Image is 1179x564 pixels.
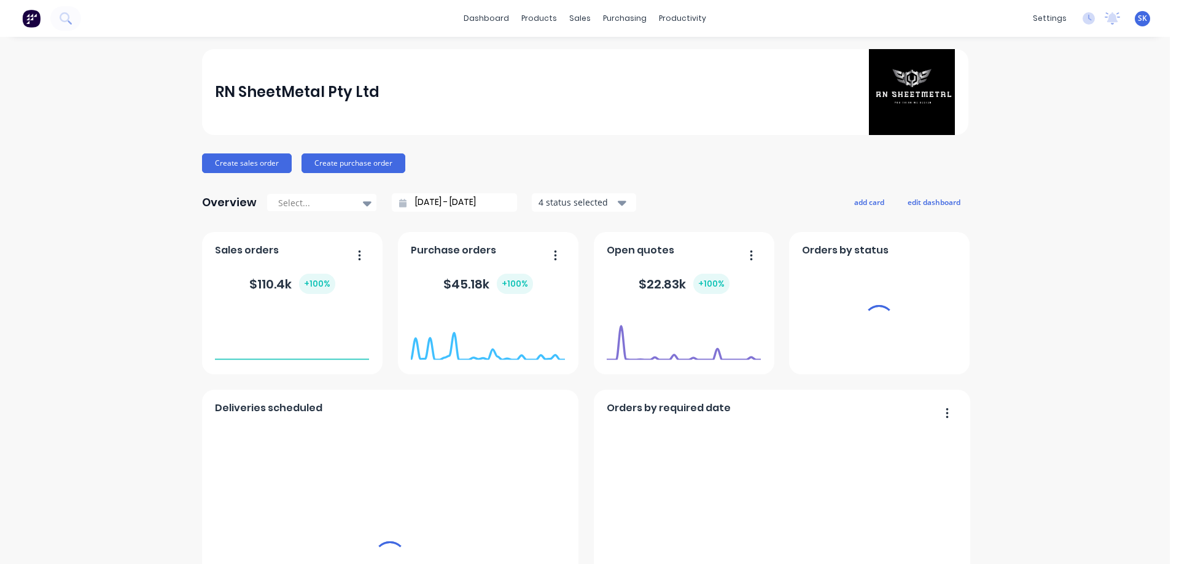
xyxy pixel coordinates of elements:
[693,274,730,294] div: + 100 %
[539,196,616,209] div: 4 status selected
[202,153,292,173] button: Create sales order
[202,190,257,215] div: Overview
[215,80,379,104] div: RN SheetMetal Pty Ltd
[597,9,653,28] div: purchasing
[802,243,889,258] span: Orders by status
[22,9,41,28] img: Factory
[515,9,563,28] div: products
[411,243,496,258] span: Purchase orders
[900,194,968,210] button: edit dashboard
[846,194,892,210] button: add card
[607,243,674,258] span: Open quotes
[457,9,515,28] a: dashboard
[607,401,731,415] span: Orders by required date
[653,9,712,28] div: productivity
[639,274,730,294] div: $ 22.83k
[249,274,335,294] div: $ 110.4k
[869,49,955,135] img: RN SheetMetal Pty Ltd
[497,274,533,294] div: + 100 %
[215,243,279,258] span: Sales orders
[1138,13,1147,24] span: SK
[563,9,597,28] div: sales
[532,193,636,212] button: 4 status selected
[302,153,405,173] button: Create purchase order
[443,274,533,294] div: $ 45.18k
[299,274,335,294] div: + 100 %
[1027,9,1073,28] div: settings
